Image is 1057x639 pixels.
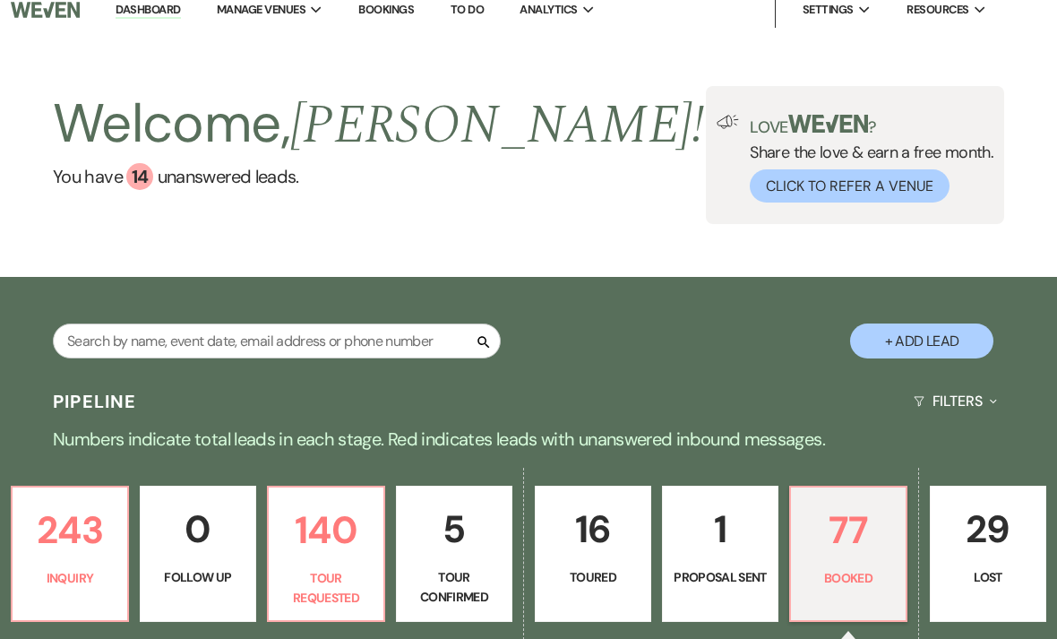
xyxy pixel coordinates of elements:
[53,389,137,414] h3: Pipeline
[662,486,778,622] a: 1Proposal Sent
[546,567,640,587] p: Toured
[396,486,512,622] a: 5Tour Confirmed
[750,115,993,135] p: Love ?
[535,486,651,622] a: 16Toured
[788,115,868,133] img: weven-logo-green.svg
[53,324,501,358] input: Search by name, event date, email address or phone number
[217,1,305,19] span: Manage Venues
[23,500,116,560] p: 243
[520,1,577,19] span: Analytics
[23,568,116,588] p: Inquiry
[674,567,767,587] p: Proposal Sent
[941,567,1035,587] p: Lost
[408,499,501,559] p: 5
[11,486,129,622] a: 243Inquiry
[408,567,501,608] p: Tour Confirmed
[674,499,767,559] p: 1
[802,568,895,588] p: Booked
[850,324,993,358] button: + Add Lead
[140,486,256,622] a: 0Follow Up
[546,499,640,559] p: 16
[717,115,739,129] img: loud-speaker-illustration.svg
[279,568,373,609] p: Tour Requested
[151,499,245,559] p: 0
[907,377,1004,425] button: Filters
[290,84,704,167] span: [PERSON_NAME] !
[53,163,704,190] a: You have 14 unanswered leads.
[116,2,180,19] a: Dashboard
[53,86,704,163] h2: Welcome,
[358,2,414,17] a: Bookings
[279,500,373,560] p: 140
[803,1,854,19] span: Settings
[451,2,484,17] a: To Do
[126,163,153,190] div: 14
[941,499,1035,559] p: 29
[789,486,907,622] a: 77Booked
[267,486,385,622] a: 140Tour Requested
[802,500,895,560] p: 77
[907,1,968,19] span: Resources
[930,486,1046,622] a: 29Lost
[151,567,245,587] p: Follow Up
[750,169,950,203] button: Click to Refer a Venue
[739,115,993,203] div: Share the love & earn a free month.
